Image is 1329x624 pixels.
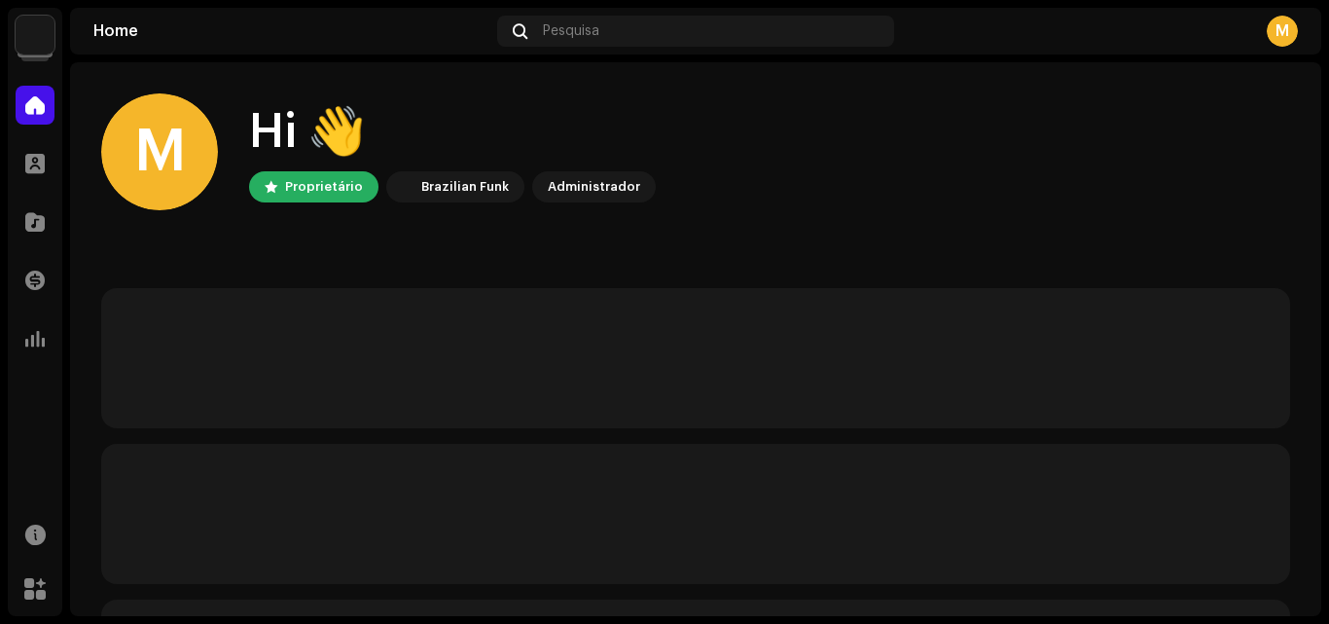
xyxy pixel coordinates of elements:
div: Home [93,23,489,39]
div: Proprietário [285,175,363,199]
div: Hi 👋 [249,101,656,164]
img: 71bf27a5-dd94-4d93-852c-61362381b7db [390,175,413,199]
div: M [101,93,218,210]
span: Pesquisa [543,23,599,39]
div: Administrador [548,175,640,199]
div: M [1267,16,1298,47]
div: Brazilian Funk [421,175,509,199]
img: 71bf27a5-dd94-4d93-852c-61362381b7db [16,16,54,55]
